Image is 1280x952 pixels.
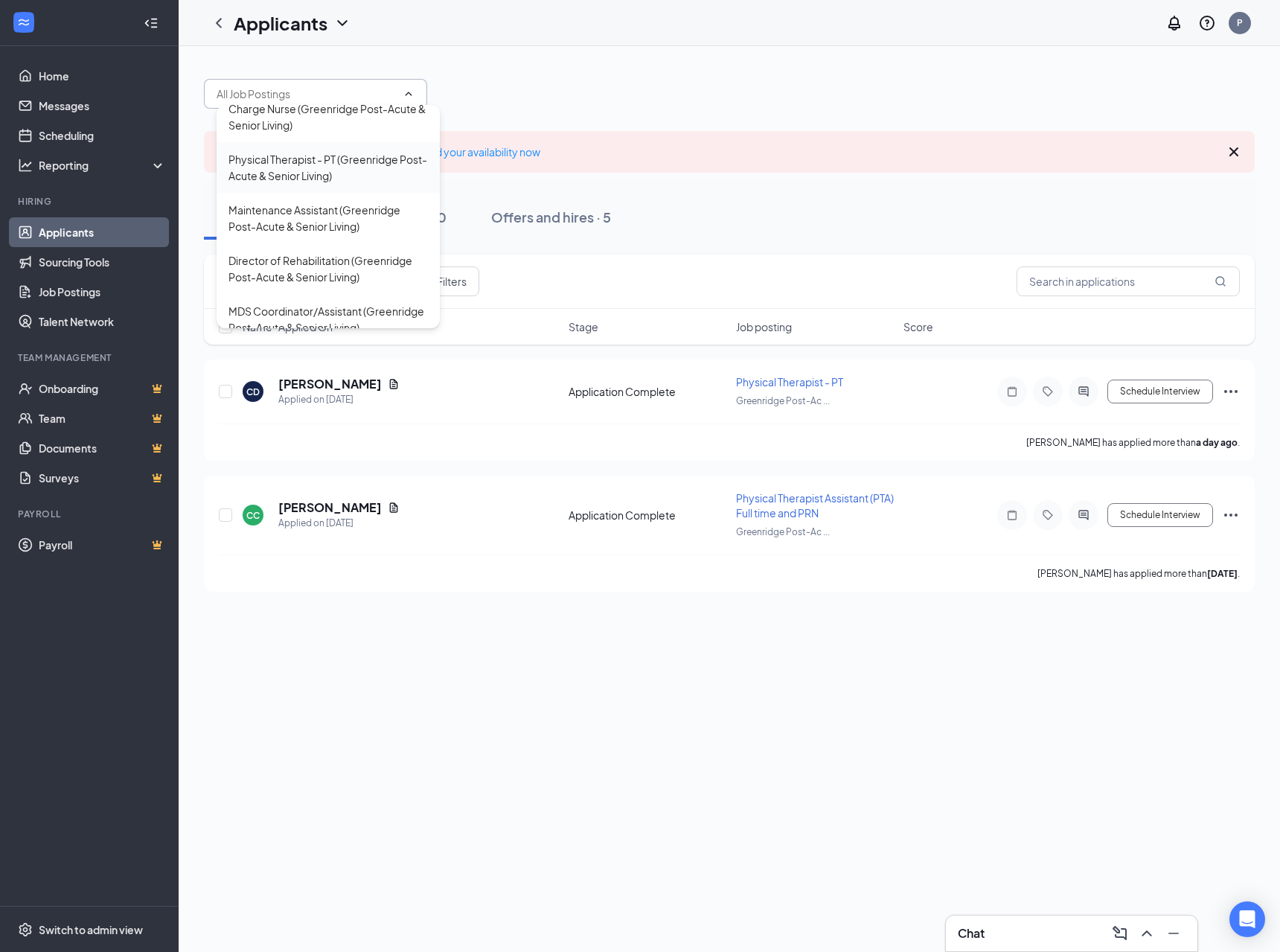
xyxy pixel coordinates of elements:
span: Stage [569,319,598,334]
div: P [1237,16,1243,29]
div: Application Complete [569,508,727,523]
div: Application Complete [569,384,727,399]
svg: ActiveChat [1075,509,1092,521]
svg: Tag [1039,386,1057,397]
a: Job Postings [39,277,166,307]
div: Payroll [18,508,163,520]
span: Physical Therapist Assistant (PTA) Full time and PRN [736,491,894,520]
a: Applicants [39,217,166,247]
svg: WorkstreamLogo [16,15,31,30]
h5: [PERSON_NAME] [278,376,382,392]
p: [PERSON_NAME] has applied more than . [1037,567,1240,580]
div: Applied on [DATE] [278,516,400,531]
svg: ChevronUp [1138,924,1156,942]
div: Open Intercom Messenger [1229,901,1265,937]
div: Physical Therapist - PT (Greenridge Post-Acute & Senior Living) [228,151,428,184]
input: All Job Postings [217,86,397,102]
button: ComposeMessage [1108,921,1132,945]
div: Offers and hires · 5 [491,208,611,226]
a: Home [39,61,166,91]
a: DocumentsCrown [39,433,166,463]
a: OnboardingCrown [39,374,166,403]
span: Greenridge Post-Ac ... [736,526,830,537]
svg: QuestionInfo [1198,14,1216,32]
div: Applied on [DATE] [278,392,400,407]
svg: Tag [1039,509,1057,521]
svg: ActiveChat [1075,386,1092,397]
div: Maintenance Assistant (Greenridge Post-Acute & Senior Living) [228,202,428,234]
svg: Note [1003,509,1021,521]
svg: Ellipses [1222,383,1240,400]
div: MDS Coordinator/Assistant (Greenridge Post-Acute & Senior Living) [228,303,428,336]
button: ChevronUp [1135,921,1159,945]
span: Physical Therapist - PT [736,375,843,389]
svg: Collapse [144,16,159,31]
div: Director of Rehabilitation (Greenridge Post-Acute & Senior Living) [228,252,428,285]
svg: Ellipses [1222,506,1240,524]
a: PayrollCrown [39,530,166,560]
span: Greenridge Post-Ac ... [736,395,830,406]
svg: ChevronDown [333,14,351,32]
div: Hiring [18,195,163,208]
button: Schedule Interview [1107,503,1213,527]
div: CD [246,386,260,398]
svg: Notifications [1165,14,1183,32]
h5: [PERSON_NAME] [278,499,382,516]
p: [PERSON_NAME] has applied more than . [1026,436,1240,449]
input: Search in applications [1017,266,1240,296]
h1: Applicants [234,10,327,36]
button: Filter Filters [403,266,479,296]
a: TeamCrown [39,403,166,433]
b: [DATE] [1207,568,1238,579]
div: CC [246,509,260,522]
svg: ChevronUp [403,88,415,100]
span: Job posting [736,319,792,334]
svg: Document [388,378,400,390]
b: a day ago [1196,437,1238,448]
a: Sourcing Tools [39,247,166,277]
span: Score [903,319,933,334]
button: Schedule Interview [1107,380,1213,403]
a: Talent Network [39,307,166,336]
a: Messages [39,91,166,121]
svg: Document [388,502,400,514]
svg: Analysis [18,158,33,173]
svg: Minimize [1165,924,1183,942]
svg: MagnifyingGlass [1215,275,1226,287]
svg: ChevronLeft [210,14,228,32]
svg: Cross [1225,143,1243,161]
div: Charge Nurse (Greenridge Post-Acute & Senior Living) [228,100,428,133]
a: Add your availability now [422,145,540,159]
svg: ComposeMessage [1111,924,1129,942]
div: Reporting [39,158,167,173]
h3: Chat [958,925,985,942]
svg: Note [1003,386,1021,397]
a: Scheduling [39,121,166,150]
div: Team Management [18,351,163,364]
button: Minimize [1162,921,1185,945]
div: Switch to admin view [39,922,143,937]
svg: Settings [18,922,33,937]
a: SurveysCrown [39,463,166,493]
